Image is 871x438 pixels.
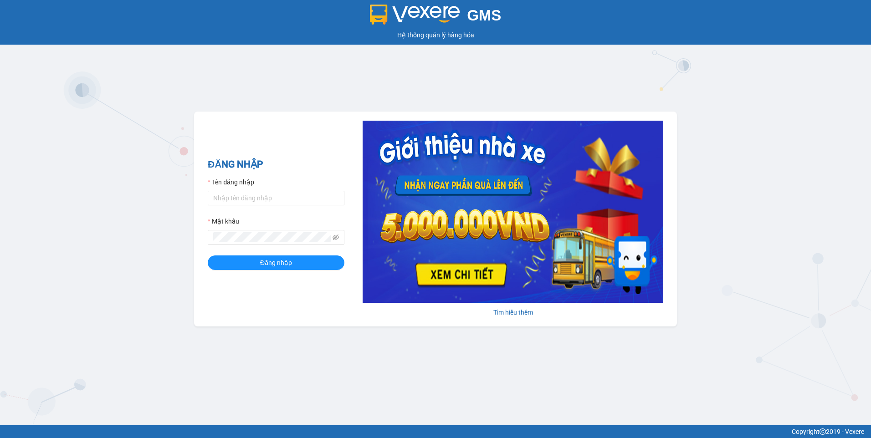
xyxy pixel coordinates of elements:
input: Tên đăng nhập [208,191,344,205]
span: eye-invisible [333,234,339,240]
span: GMS [467,7,501,24]
label: Tên đăng nhập [208,177,254,187]
div: Copyright 2019 - Vexere [7,427,864,437]
div: Hệ thống quản lý hàng hóa [2,30,869,40]
div: Tìm hiểu thêm [363,307,663,317]
span: Đăng nhập [260,258,292,268]
input: Mật khẩu [213,232,331,242]
img: banner-0 [363,121,663,303]
a: GMS [370,14,502,21]
span: copyright [820,428,826,435]
img: logo 2 [370,5,460,25]
button: Đăng nhập [208,255,344,270]
label: Mật khẩu [208,216,239,226]
h2: ĐĂNG NHẬP [208,157,344,172]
